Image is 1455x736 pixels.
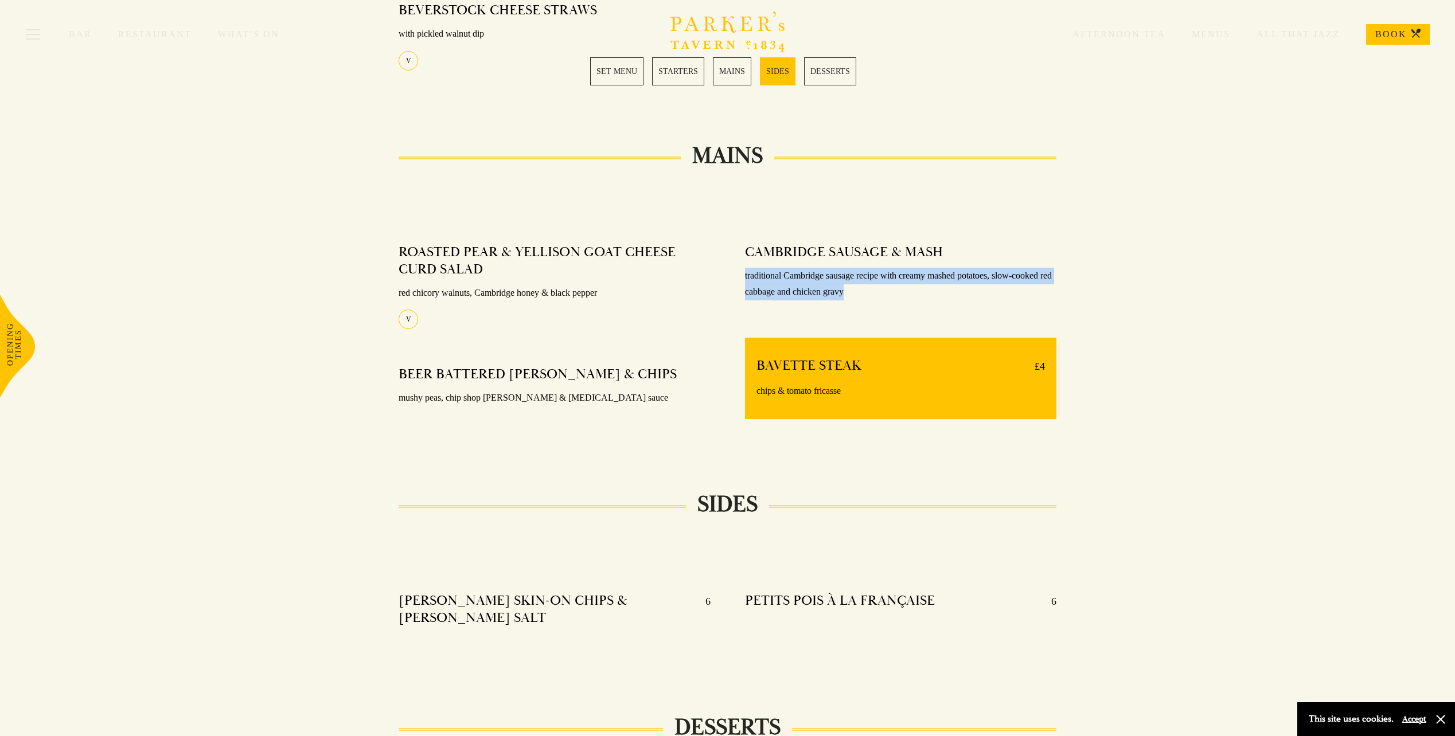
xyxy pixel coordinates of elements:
p: 6 [1040,592,1056,610]
p: traditional Cambridge sausage recipe with creamy mashed potatoes, slow-cooked red cabbage and chi... [745,268,1056,301]
h2: SIDES [686,491,769,518]
h2: MAINS [681,142,774,170]
p: chips & tomato fricasse [756,383,1045,400]
h4: BEER BATTERED [PERSON_NAME] & CHIPS [399,366,677,383]
p: This site uses cookies. [1309,711,1394,727]
a: 3 / 5 [713,57,751,85]
div: V [399,310,418,329]
h4: ROASTED PEAR & YELLISON GOAT CHEESE CURD SALAD [399,244,699,278]
button: Close and accept [1435,714,1446,725]
p: £4 [1023,357,1045,375]
h4: CAMBRIDGE SAUSAGE & MASH [745,244,943,261]
p: red chicory walnuts, Cambridge honey & black pepper [399,285,710,302]
a: 5 / 5 [804,57,856,85]
h4: [PERSON_NAME] SKIN-ON CHIPS & [PERSON_NAME] SALT [399,592,693,627]
a: 4 / 5 [760,57,795,85]
h4: BAVETTE STEAK [756,357,861,375]
a: 1 / 5 [590,57,643,85]
button: Accept [1402,714,1426,725]
h4: PETITS POIS À LA FRANÇAISE [745,592,935,610]
a: 2 / 5 [652,57,704,85]
p: 6 [694,592,711,627]
p: mushy peas, chip shop [PERSON_NAME] & [MEDICAL_DATA] sauce [399,390,710,406]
